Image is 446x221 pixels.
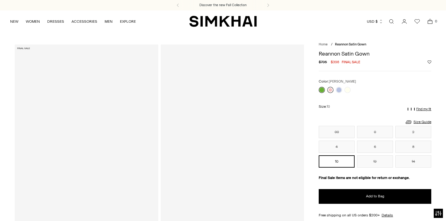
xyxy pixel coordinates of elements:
button: 8 [395,141,431,153]
a: SIMKHAI [189,15,257,27]
a: EXPLORE [120,15,136,28]
a: Details [382,212,393,218]
span: $398 [331,59,339,65]
a: MEN [105,15,113,28]
a: Wishlist [411,15,423,28]
a: ACCESSORIES [71,15,97,28]
nav: breadcrumbs [319,42,431,47]
label: Color: [319,79,356,84]
div: Free shipping on all US orders $200+ [319,212,431,218]
span: Reannon Satin Gown [335,42,366,46]
button: 14 [395,155,431,168]
strong: Final Sale items are not eligible for return or exchange. [319,176,410,180]
span: Add to Bag [366,194,384,199]
label: Size: [319,104,330,110]
button: 6 [357,141,393,153]
a: DRESSES [47,15,64,28]
a: Discover the new Fall Collection [199,3,247,8]
span: [PERSON_NAME] [329,79,356,83]
span: 0 [433,18,439,24]
a: Home [319,42,328,46]
button: 0 [357,126,393,138]
button: 2 [395,126,431,138]
button: USD $ [367,15,383,28]
button: 12 [357,155,393,168]
button: Add to Wishlist [428,60,431,64]
a: Open search modal [385,15,398,28]
a: Open cart modal [424,15,436,28]
a: Size Guide [405,118,431,126]
button: 4 [319,141,355,153]
iframe: Sign Up via Text for Offers [5,198,62,216]
button: 10 [319,155,355,168]
h1: Reannon Satin Gown [319,51,431,56]
button: Add to Bag [319,189,431,204]
a: Go to the account page [398,15,410,28]
button: 00 [319,126,355,138]
s: $795 [319,59,327,65]
span: 10 [327,105,330,109]
a: NEW [10,15,18,28]
div: / [331,42,333,47]
a: WOMEN [26,15,40,28]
